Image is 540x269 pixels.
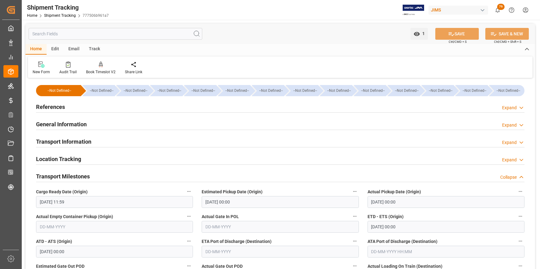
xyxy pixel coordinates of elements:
input: DD-MM-YYYY HH:MM [368,246,524,258]
button: Actual Gate In POL [351,212,359,220]
div: --Not Defined-- [122,85,149,96]
span: 1 [420,31,425,36]
span: ETD - ETS (Origin) [368,213,404,220]
div: Expand [502,139,517,146]
input: DD-MM-YYYY HH:MM [36,246,193,258]
div: --Not Defined-- [224,85,250,96]
div: Collapse [500,174,517,181]
div: Shipment Tracking [27,3,109,12]
div: Expand [502,157,517,163]
div: Expand [502,122,517,128]
div: --Not Defined-- [360,85,386,96]
div: --Not Defined-- [252,85,284,96]
div: Home [25,44,47,55]
h2: Transport Milestones [36,172,90,181]
button: Cargo Ready Date (Origin) [185,187,193,195]
span: Actual Pickup Date (Origin) [368,189,421,195]
h2: Transport Information [36,137,91,146]
button: Help Center [505,3,519,17]
span: 76 [497,4,505,10]
span: Actual Gate In POL [202,213,239,220]
button: ATA Port of Discharge (Destination) [516,237,524,245]
span: ETA Port of Discharge (Destination) [202,238,272,245]
span: Actual Empty Container Pickup (Origin) [36,213,113,220]
span: Ctrl/CMD + S [449,39,467,44]
input: DD-MM-YYYY HH:MM [36,196,193,208]
h2: General Information [36,120,87,128]
div: --Not Defined-- [489,85,524,96]
div: --Not Defined-- [36,85,81,96]
button: ETD - ETS (Origin) [516,212,524,220]
div: --Not Defined-- [184,85,216,96]
img: Exertis%20JAM%20-%20Email%20Logo.jpg_1722504956.jpg [403,5,424,16]
button: SAVE & NEW [485,28,529,40]
input: DD-MM-YYYY [202,221,359,233]
button: ATD - ATS (Origin) [185,237,193,245]
button: Actual Empty Container Pickup (Origin) [185,212,193,220]
input: DD-MM-YYYY [36,221,193,233]
a: Home [27,13,37,18]
span: ATD - ATS (Origin) [36,238,72,245]
div: Audit Trail [59,69,77,75]
input: DD-MM-YYYY [202,246,359,258]
div: --Not Defined-- [156,85,182,96]
button: Estimated Pickup Date (Origin) [351,187,359,195]
div: --Not Defined-- [495,85,521,96]
div: --Not Defined-- [428,85,454,96]
div: --Not Defined-- [42,85,76,96]
span: Ctrl/CMD + Shift + S [494,39,521,44]
input: DD-MM-YYYY HH:MM [202,196,359,208]
input: Search Fields [29,28,202,40]
h2: References [36,103,65,111]
div: --Not Defined-- [354,85,386,96]
button: open menu [410,28,428,40]
div: --Not Defined-- [387,85,420,96]
span: Estimated Pickup Date (Origin) [202,189,263,195]
div: --Not Defined-- [89,85,115,96]
div: --Not Defined-- [258,85,284,96]
div: --Not Defined-- [292,85,318,96]
div: --Not Defined-- [116,85,149,96]
div: --Not Defined-- [455,85,487,96]
div: Share Link [125,69,142,75]
div: JIMS [428,6,488,15]
button: Actual Pickup Date (Origin) [516,187,524,195]
div: New Form [33,69,50,75]
div: --Not Defined-- [286,85,318,96]
div: Email [64,44,84,55]
div: --Not Defined-- [461,85,487,96]
div: --Not Defined-- [421,85,454,96]
button: SAVE [435,28,479,40]
button: ETA Port of Discharge (Destination) [351,237,359,245]
span: Cargo Ready Date (Origin) [36,189,88,195]
div: --Not Defined-- [394,85,420,96]
div: --Not Defined-- [82,85,115,96]
div: Track [84,44,105,55]
button: show 76 new notifications [491,3,505,17]
input: DD-MM-YYYY HH:MM [368,221,524,233]
button: JIMS [428,4,491,16]
a: Shipment Tracking [44,13,76,18]
div: --Not Defined-- [190,85,216,96]
h2: Location Tracking [36,155,81,163]
div: Book Timeslot V2 [86,69,116,75]
input: DD-MM-YYYY HH:MM [368,196,524,208]
span: ATA Port of Discharge (Destination) [368,238,437,245]
div: --Not Defined-- [326,85,352,96]
div: Expand [502,105,517,111]
div: --Not Defined-- [218,85,250,96]
div: Edit [47,44,64,55]
div: --Not Defined-- [320,85,352,96]
div: --Not Defined-- [150,85,182,96]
